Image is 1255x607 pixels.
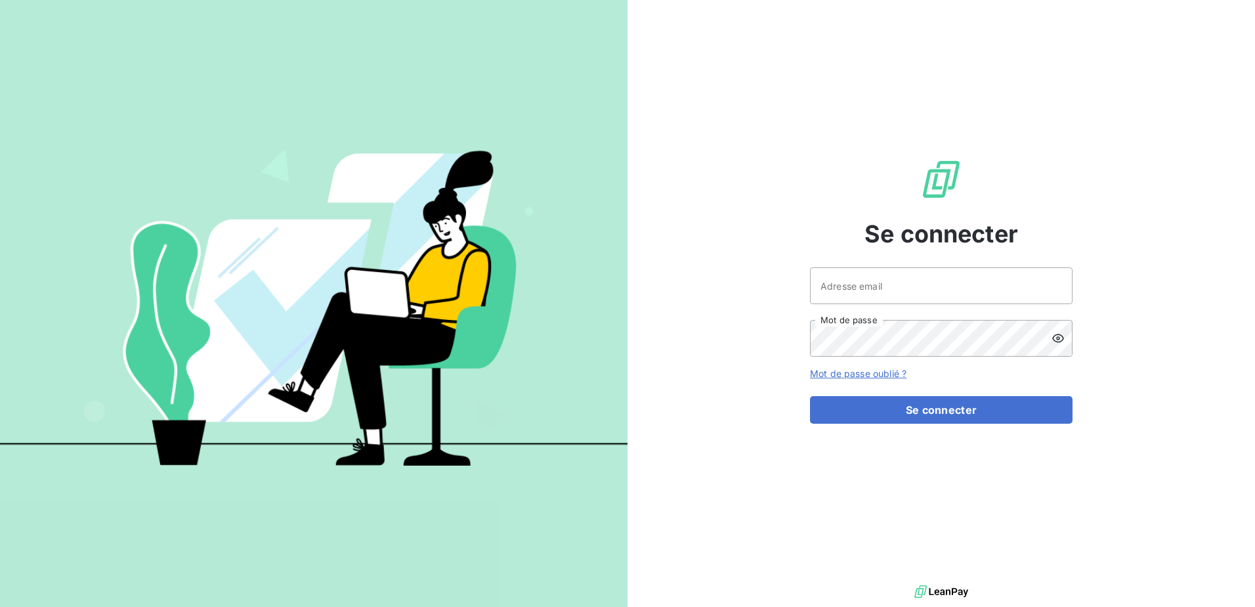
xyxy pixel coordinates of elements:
[810,396,1073,424] button: Se connecter
[920,158,962,200] img: Logo LeanPay
[864,216,1018,252] span: Se connecter
[810,267,1073,304] input: placeholder
[914,582,968,602] img: logo
[810,368,906,379] a: Mot de passe oublié ?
